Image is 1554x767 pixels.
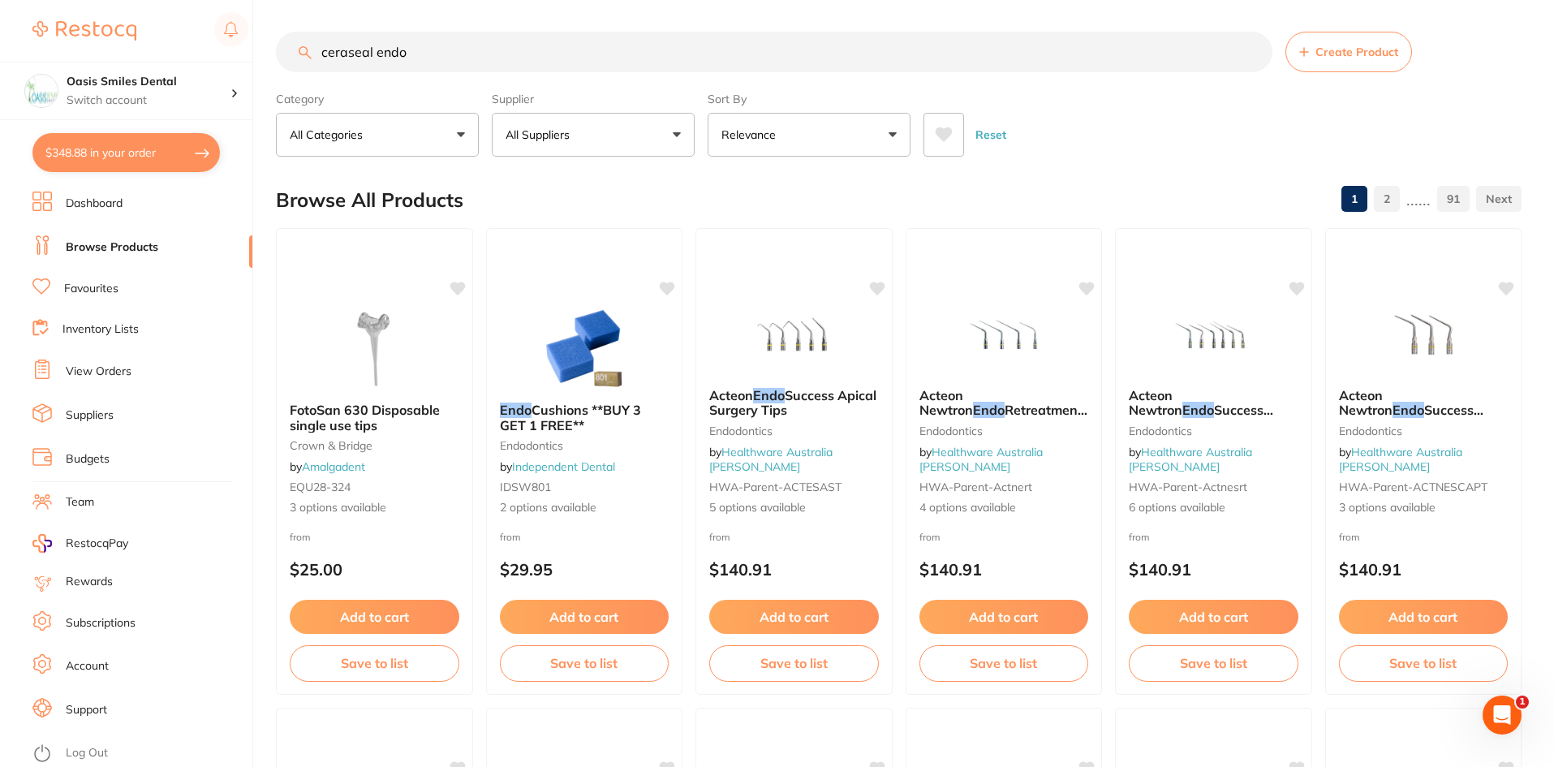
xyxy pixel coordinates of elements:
[919,388,1089,418] b: Acteon Newtron Endo Retreatment Tips
[321,308,427,390] img: FotoSan 630 Disposable single use tips
[500,403,669,433] b: Endo Cushions **BUY 3 GET 1 FREE**
[276,113,479,157] button: All Categories
[721,127,782,143] p: Relevance
[1341,183,1367,215] a: 1
[1315,45,1398,58] span: Create Product
[532,308,637,390] img: Endo Cushions **BUY 3 GET 1 FREE**
[919,445,1043,474] span: by
[32,741,248,767] button: Log Out
[276,189,463,212] h2: Browse All Products
[709,388,879,418] b: Acteon Endo Success Apical Surgery Tips
[1129,445,1252,474] span: by
[1339,645,1509,681] button: Save to list
[290,402,440,433] span: FotoSan 630 Disposable single use tips
[66,658,109,674] a: Account
[1339,600,1509,634] button: Add to cart
[1339,402,1483,433] span: Success Canal Access Prep Tips
[66,494,94,511] a: Team
[500,500,669,516] span: 2 options available
[1393,402,1424,418] em: Endo
[1129,645,1298,681] button: Save to list
[1129,560,1298,579] p: $140.91
[1339,388,1509,418] b: Acteon Newtron Endo Success Canal Access Prep Tips
[66,407,114,424] a: Suppliers
[1129,402,1273,433] span: Success Retreatment Tips
[500,459,615,474] span: by
[506,127,576,143] p: All Suppliers
[500,480,551,494] span: IDSW801
[971,113,1011,157] button: Reset
[951,294,1057,375] img: Acteon Newtron Endo Retreatment Tips
[66,364,131,380] a: View Orders
[32,21,136,41] img: Restocq Logo
[290,531,311,543] span: from
[66,451,110,468] a: Budgets
[709,480,842,494] span: HWA-parent-ACTESAST
[290,500,459,516] span: 3 options available
[919,480,1032,494] span: HWA-parent-actnert
[1339,445,1462,474] span: by
[276,92,479,106] label: Category
[66,574,113,590] a: Rewards
[1129,387,1182,418] span: Acteon Newtron
[919,500,1089,516] span: 4 options available
[276,32,1272,72] input: Search Products
[500,645,669,681] button: Save to list
[1182,402,1214,418] em: Endo
[708,92,910,106] label: Sort By
[1339,387,1393,418] span: Acteon Newtron
[290,127,369,143] p: All Categories
[1516,696,1529,709] span: 1
[1374,183,1400,215] a: 2
[66,536,128,552] span: RestocqPay
[66,239,158,256] a: Browse Products
[1129,500,1298,516] span: 6 options available
[709,424,879,437] small: Endodontics
[753,387,785,403] em: Endo
[492,92,695,106] label: Supplier
[290,600,459,634] button: Add to cart
[66,702,107,718] a: Support
[492,113,695,157] button: All Suppliers
[32,534,128,553] a: RestocqPay
[709,500,879,516] span: 5 options available
[709,600,879,634] button: Add to cart
[741,294,846,375] img: Acteon Endo Success Apical Surgery Tips
[500,560,669,579] p: $29.95
[1129,480,1247,494] span: HWA-parent-actnesrt
[1406,190,1431,209] p: ......
[1339,560,1509,579] p: $140.91
[708,113,910,157] button: Relevance
[66,196,123,212] a: Dashboard
[919,645,1089,681] button: Save to list
[919,387,973,418] span: Acteon Newtron
[1285,32,1412,72] button: Create Product
[973,402,1005,418] em: Endo
[1371,294,1476,375] img: Acteon Newtron Endo Success Canal Access Prep Tips
[919,600,1089,634] button: Add to cart
[500,600,669,634] button: Add to cart
[290,645,459,681] button: Save to list
[290,560,459,579] p: $25.00
[32,12,136,50] a: Restocq Logo
[66,615,136,631] a: Subscriptions
[709,387,753,403] span: Acteon
[709,387,876,418] span: Success Apical Surgery Tips
[1129,531,1150,543] span: from
[67,93,230,109] p: Switch account
[1339,445,1462,474] a: Healthware Australia [PERSON_NAME]
[1129,388,1298,418] b: Acteon Newtron Endo Success Retreatment Tips
[25,75,58,107] img: Oasis Smiles Dental
[919,402,1087,433] span: Retreatment Tips
[919,531,941,543] span: from
[919,445,1043,474] a: Healthware Australia [PERSON_NAME]
[1437,183,1470,215] a: 91
[32,534,52,553] img: RestocqPay
[500,402,641,433] span: Cushions **BUY 3 GET 1 FREE**
[290,403,459,433] b: FotoSan 630 Disposable single use tips
[919,560,1089,579] p: $140.91
[290,480,351,494] span: EQU28-324
[32,133,220,172] button: $348.88 in your order
[62,321,139,338] a: Inventory Lists
[66,745,108,761] a: Log Out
